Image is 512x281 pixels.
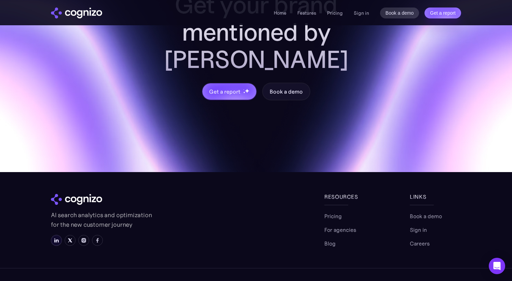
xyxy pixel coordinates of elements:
a: Book a demo [262,83,310,100]
p: AI search analytics and optimization for the new customer journey [51,210,153,229]
a: Features [297,10,316,16]
div: Resources [324,193,376,201]
img: star [245,88,249,93]
div: links [410,193,461,201]
img: X icon [67,238,73,243]
img: star [243,92,245,94]
a: Get a reportstarstarstar [202,83,257,100]
a: Sign in [354,9,369,17]
a: Pricing [324,212,342,220]
div: Book a demo [270,87,302,96]
img: LinkedIn icon [54,238,59,243]
a: Book a demo [380,8,419,18]
img: cognizo logo [51,194,102,205]
img: star [243,89,244,90]
a: Blog [324,239,336,248]
a: Book a demo [410,212,442,220]
a: Get a report [425,8,461,18]
a: Sign in [410,226,427,234]
a: Careers [410,239,430,248]
div: Open Intercom Messenger [489,258,505,274]
a: Pricing [327,10,343,16]
a: For agencies [324,226,356,234]
div: Get a report [209,87,240,96]
a: Home [274,10,286,16]
a: home [51,8,102,18]
img: cognizo logo [51,8,102,18]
